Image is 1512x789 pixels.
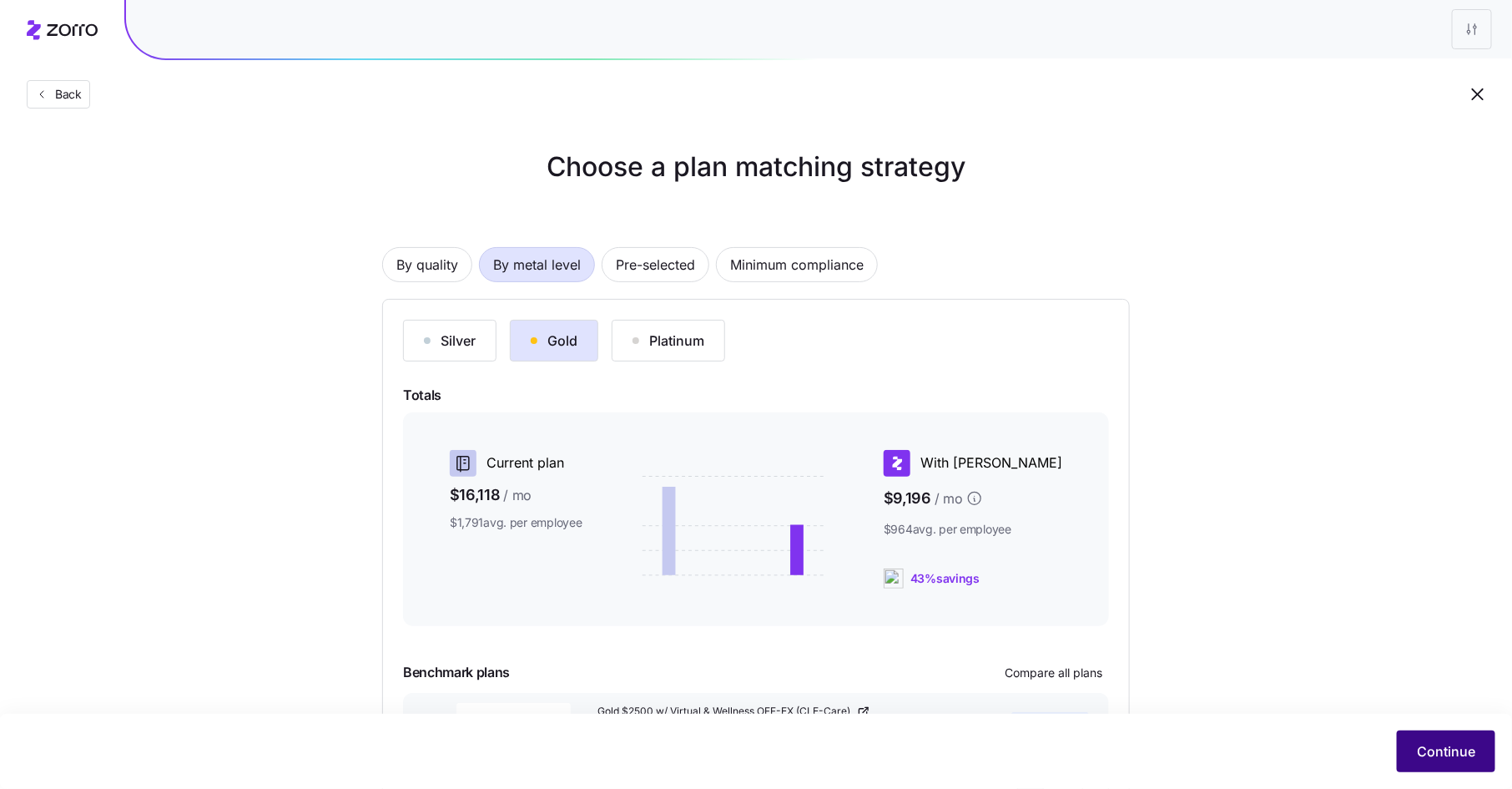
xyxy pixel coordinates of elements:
[1397,731,1495,772] button: Continue
[884,569,904,589] img: ai-icon.png
[998,660,1109,686] button: Compare all plans
[910,570,980,587] span: 43% savings
[450,450,582,477] div: Current plan
[884,483,1062,514] span: $9,196
[884,450,1062,477] div: With [PERSON_NAME]
[597,705,958,719] a: Gold $2500 w/ Virtual & Wellness OFF-EX (CLE-Care)
[479,247,595,282] button: By metal level
[510,320,598,362] button: Gold
[503,485,532,506] span: / mo
[633,331,704,351] div: Platinum
[403,320,496,362] button: Silver
[602,247,709,282] button: Pre-selected
[1005,665,1102,681] span: Compare all plans
[531,331,577,351] div: Gold
[456,703,571,743] img: Medical Mutual
[935,488,963,509] span: / mo
[730,248,864,281] span: Minimum compliance
[597,705,854,719] span: Gold $2500 w/ Virtual & Wellness OFF-EX (CLE-Care)
[382,247,472,282] button: By quality
[884,521,1062,538] span: $964 avg. per employee
[396,248,458,281] span: By quality
[382,147,1130,187] h1: Choose a plan matching strategy
[450,514,582,531] span: $1,791 avg. per employee
[450,483,582,508] span: $16,118
[616,248,695,281] span: Pre-selected
[612,320,725,362] button: Platinum
[403,385,1109,406] span: Totals
[27,80,90,109] button: Back
[403,693,1109,753] button: Medical MutualGold $2500 w/ Virtual & Wellness OFF-EX (CLE-Care)GoldHMO3employees
[403,662,510,683] span: Benchmark plans
[716,247,878,282] button: Minimum compliance
[48,86,82,103] span: Back
[1417,741,1475,761] span: Continue
[493,248,581,281] span: By metal level
[424,331,476,351] div: Silver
